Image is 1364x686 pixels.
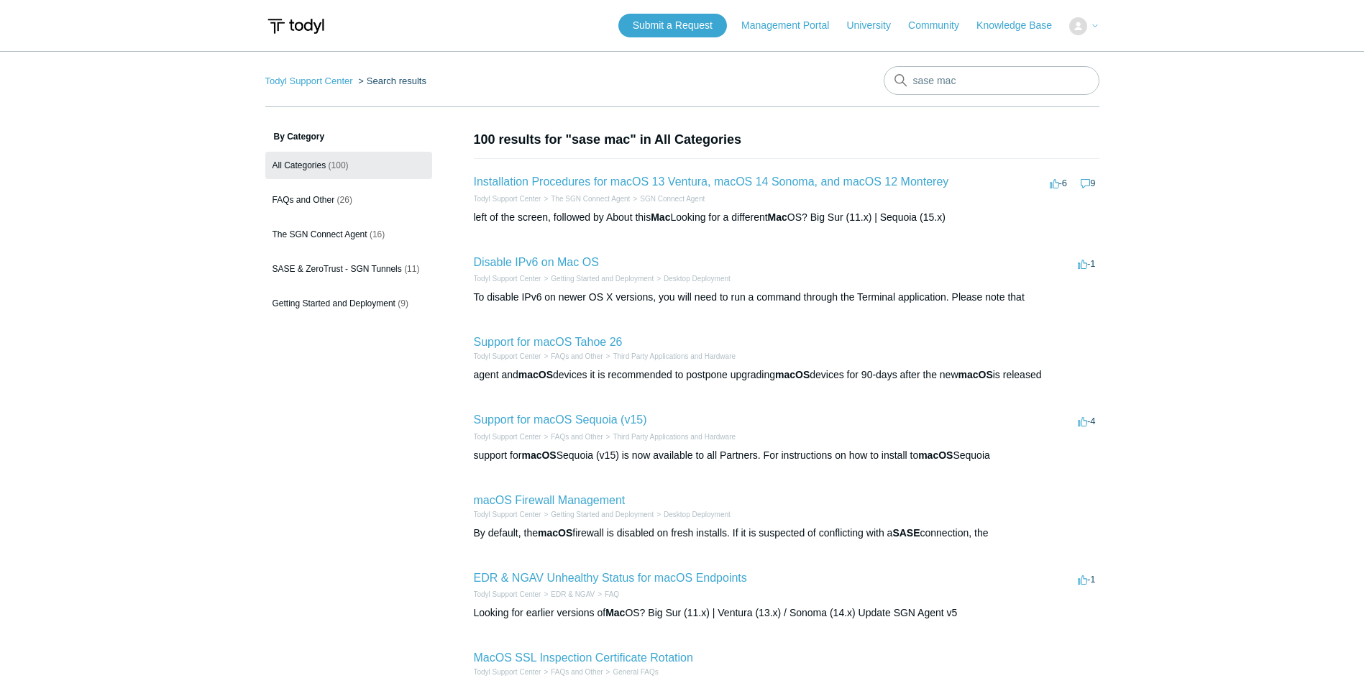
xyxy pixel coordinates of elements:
a: All Categories (100) [265,152,432,179]
li: Todyl Support Center [474,667,541,677]
a: Support for macOS Sequoia (v15) [474,413,647,426]
em: Mac [651,211,670,223]
a: SASE & ZeroTrust - SGN Tunnels (11) [265,255,432,283]
span: 9 [1081,178,1095,188]
em: Mac [768,211,787,223]
li: Desktop Deployment [654,509,731,520]
li: FAQ [595,589,619,600]
li: FAQs and Other [541,351,603,362]
a: Todyl Support Center [474,352,541,360]
li: Todyl Support Center [474,351,541,362]
img: Todyl Support Center Help Center home page [265,13,326,40]
li: Getting Started and Deployment [541,273,654,284]
a: FAQs and Other [551,668,603,676]
span: FAQs and Other [273,195,335,205]
span: (11) [404,264,419,274]
a: FAQs and Other [551,433,603,441]
a: FAQs and Other (26) [265,186,432,214]
span: Getting Started and Deployment [273,298,395,308]
div: left of the screen, followed by About this Looking for a different OS? Big Sur (11.x) | Sequoia (... [474,210,1099,225]
li: General FAQs [603,667,659,677]
input: Search [884,66,1099,95]
li: Third Party Applications and Hardware [603,351,736,362]
span: -1 [1078,258,1096,269]
a: The SGN Connect Agent (16) [265,221,432,248]
li: Third Party Applications and Hardware [603,431,736,442]
li: Getting Started and Deployment [541,509,654,520]
div: agent and devices it is recommended to postpone upgrading devices for 90-days after the new is re... [474,367,1099,383]
em: macOS [958,369,993,380]
a: Todyl Support Center [474,511,541,518]
a: University [846,18,905,33]
a: Third Party Applications and Hardware [613,352,736,360]
li: EDR & NGAV [541,589,595,600]
a: The SGN Connect Agent [551,195,630,203]
li: FAQs and Other [541,667,603,677]
li: Todyl Support Center [474,273,541,284]
em: Mac [605,607,625,618]
li: SGN Connect Agent [630,193,705,204]
li: Search results [355,76,426,86]
span: The SGN Connect Agent [273,229,367,239]
a: Community [908,18,974,33]
li: Todyl Support Center [474,509,541,520]
span: -4 [1078,416,1096,426]
em: macOS [538,527,572,539]
a: Todyl Support Center [474,195,541,203]
a: Todyl Support Center [474,275,541,283]
em: macOS [918,449,953,461]
a: macOS Firewall Management [474,494,626,506]
a: Management Portal [741,18,843,33]
a: General FAQs [613,668,658,676]
a: FAQs and Other [551,352,603,360]
a: EDR & NGAV [551,590,595,598]
li: FAQs and Other [541,431,603,442]
h3: By Category [265,130,432,143]
em: macOS [521,449,556,461]
span: (16) [370,229,385,239]
div: support for Sequoia (v15) is now available to all Partners. For instructions on how to install to... [474,448,1099,463]
div: By default, the firewall is disabled on fresh installs. If it is suspected of conflicting with a ... [474,526,1099,541]
li: Desktop Deployment [654,273,731,284]
a: Installation Procedures for macOS 13 Ventura, macOS 14 Sonoma, and macOS 12 Monterey [474,175,949,188]
span: (100) [329,160,349,170]
a: Submit a Request [618,14,727,37]
a: Getting Started and Deployment [551,511,654,518]
li: Todyl Support Center [265,76,356,86]
div: Looking for earlier versions of OS? Big Sur (11.x) | Ventura (13.x) / Sonoma (14.x) Update SGN Ag... [474,605,1099,621]
a: Todyl Support Center [265,76,353,86]
a: Getting Started and Deployment [551,275,654,283]
em: SASE [892,527,920,539]
a: Todyl Support Center [474,590,541,598]
h1: 100 results for "sase mac" in All Categories [474,130,1099,150]
a: Knowledge Base [976,18,1066,33]
span: All Categories [273,160,326,170]
span: (9) [398,298,408,308]
span: SASE & ZeroTrust - SGN Tunnels [273,264,402,274]
a: Todyl Support Center [474,433,541,441]
a: Disable IPv6 on Mac OS [474,256,599,268]
li: The SGN Connect Agent [541,193,630,204]
a: MacOS SSL Inspection Certificate Rotation [474,651,693,664]
a: Todyl Support Center [474,668,541,676]
em: macOS [775,369,810,380]
span: -6 [1050,178,1068,188]
a: FAQ [605,590,619,598]
em: macOS [518,369,553,380]
span: (26) [337,195,352,205]
a: Third Party Applications and Hardware [613,433,736,441]
a: Support for macOS Tahoe 26 [474,336,623,348]
a: Desktop Deployment [664,511,731,518]
div: To disable IPv6 on newer OS X versions, you will need to run a command through the Terminal appli... [474,290,1099,305]
li: Todyl Support Center [474,431,541,442]
li: Todyl Support Center [474,589,541,600]
li: Todyl Support Center [474,193,541,204]
span: -1 [1078,574,1096,585]
a: EDR & NGAV Unhealthy Status for macOS Endpoints [474,572,747,584]
a: Getting Started and Deployment (9) [265,290,432,317]
a: SGN Connect Agent [640,195,705,203]
a: Desktop Deployment [664,275,731,283]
